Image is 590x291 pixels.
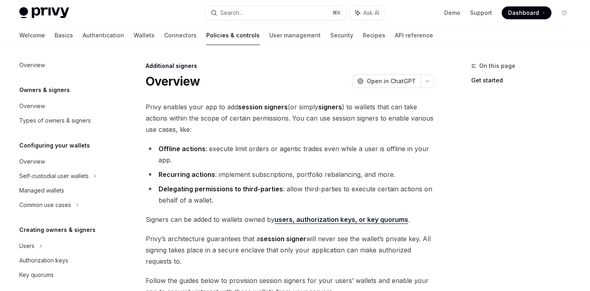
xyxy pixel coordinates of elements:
[83,26,124,45] a: Authentication
[146,101,434,135] span: Privy enables your app to add (or simply ) to wallets that can take actions within the scope of c...
[330,26,353,45] a: Security
[13,183,116,198] a: Managed wallets
[332,10,341,16] span: ⌘ K
[13,268,116,282] a: Key quorums
[13,154,116,169] a: Overview
[146,62,434,70] div: Additional signers
[19,101,45,111] div: Overview
[159,145,205,153] strong: Offline actions
[146,74,200,88] h1: Overview
[146,214,434,225] span: Signers can be added to wallets owned by .
[13,113,116,128] a: Types of owners & signers
[363,26,385,45] a: Recipes
[260,235,306,243] strong: session signer
[19,7,69,18] img: light logo
[19,186,64,195] div: Managed wallets
[55,26,73,45] a: Basics
[13,253,116,268] a: Authorization keys
[206,26,260,45] a: Policies & controls
[220,8,243,18] div: Search...
[318,103,342,111] strong: signers
[395,26,433,45] a: API reference
[558,6,571,19] button: Toggle dark mode
[19,157,45,166] div: Overview
[13,99,116,113] a: Overview
[19,141,90,150] h5: Configuring your wallets
[19,60,45,70] div: Overview
[146,143,434,166] li: : execute limit orders or agentic trades even while a user is offline in your app.
[502,6,551,19] a: Dashboard
[19,26,45,45] a: Welcome
[13,58,116,72] a: Overview
[350,6,385,20] button: Ask AI
[146,183,434,206] li: : allow third-parties to execute certain actions on behalf of a wallet.
[19,241,35,251] div: Users
[146,233,434,267] span: Privy’s architecture guarantees that a will never see the wallet’s private key. All signing takes...
[471,74,577,87] a: Get started
[19,200,71,210] div: Common use cases
[238,103,288,111] strong: session signers
[363,9,379,17] span: Ask AI
[19,116,91,125] div: Types of owners & signers
[367,77,416,85] span: Open in ChatGPT
[470,9,492,17] a: Support
[444,9,460,17] a: Demo
[159,170,215,178] strong: Recurring actions
[159,185,283,193] strong: Delegating permissions to third-parties
[479,61,515,71] span: On this page
[205,6,345,20] button: Search...⌘K
[19,225,96,235] h5: Creating owners & signers
[19,256,68,265] div: Authorization keys
[164,26,197,45] a: Connectors
[146,169,434,180] li: : implement subscriptions, portfolio rebalancing, and more.
[269,26,321,45] a: User management
[508,9,539,17] span: Dashboard
[352,74,421,88] button: Open in ChatGPT
[134,26,155,45] a: Wallets
[19,270,54,280] div: Key quorums
[19,85,70,95] h5: Owners & signers
[19,171,89,181] div: Self-custodial user wallets
[275,215,408,224] a: users, authorization keys, or key quorums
